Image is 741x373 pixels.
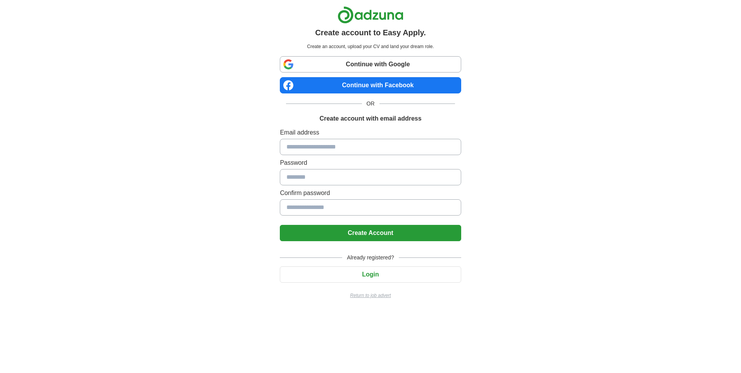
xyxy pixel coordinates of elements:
[342,254,398,262] span: Already registered?
[280,271,461,278] a: Login
[280,225,461,241] button: Create Account
[280,266,461,283] button: Login
[315,27,426,38] h1: Create account to Easy Apply.
[280,188,461,198] label: Confirm password
[280,77,461,93] a: Continue with Facebook
[280,128,461,137] label: Email address
[280,158,461,168] label: Password
[280,292,461,299] a: Return to job advert
[362,100,379,108] span: OR
[319,114,421,123] h1: Create account with email address
[281,43,459,50] p: Create an account, upload your CV and land your dream role.
[280,56,461,73] a: Continue with Google
[338,6,403,24] img: Adzuna logo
